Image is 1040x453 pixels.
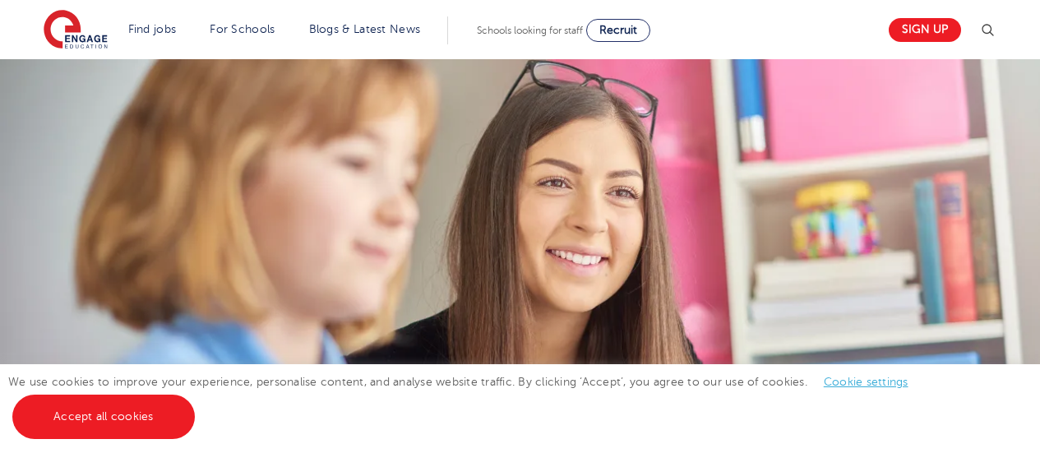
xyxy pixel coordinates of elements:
a: For Schools [210,23,275,35]
span: Schools looking for staff [477,25,583,36]
span: Recruit [599,24,637,36]
img: Engage Education [44,10,108,51]
span: We use cookies to improve your experience, personalise content, and analyse website traffic. By c... [8,376,925,423]
a: Cookie settings [824,376,908,388]
a: Accept all cookies [12,395,195,439]
a: Recruit [586,19,650,42]
a: Sign up [889,18,961,42]
a: Find jobs [128,23,177,35]
a: Blogs & Latest News [309,23,421,35]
